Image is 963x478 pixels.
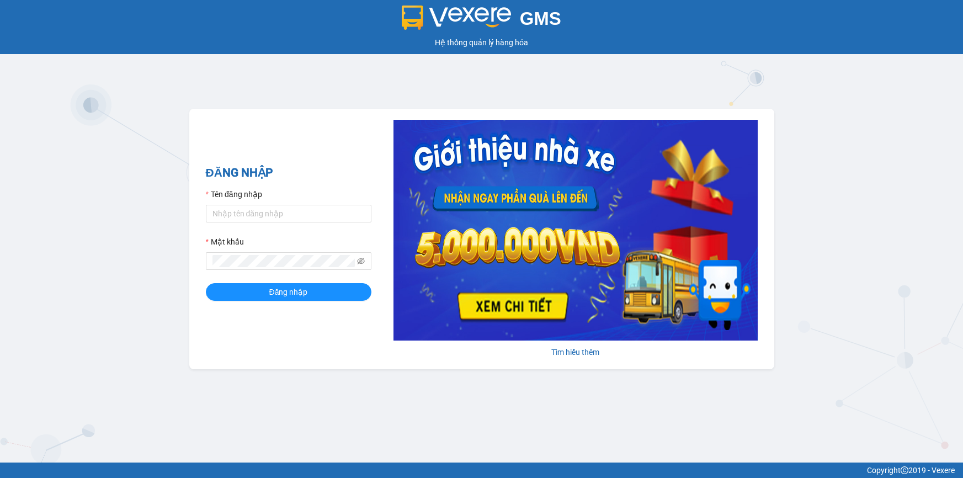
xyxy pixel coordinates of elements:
span: eye-invisible [357,257,365,265]
div: Copyright 2019 - Vexere [8,464,955,476]
div: Tìm hiểu thêm [393,346,758,358]
button: Đăng nhập [206,283,371,301]
span: GMS [520,8,561,29]
span: Đăng nhập [269,286,308,298]
div: Hệ thống quản lý hàng hóa [3,36,960,49]
h2: ĐĂNG NHẬP [206,164,371,182]
a: GMS [402,17,561,25]
input: Tên đăng nhập [206,205,371,222]
img: logo 2 [402,6,511,30]
label: Mật khẩu [206,236,244,248]
label: Tên đăng nhập [206,188,262,200]
span: copyright [901,466,908,474]
input: Mật khẩu [212,255,355,267]
img: banner-0 [393,120,758,341]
